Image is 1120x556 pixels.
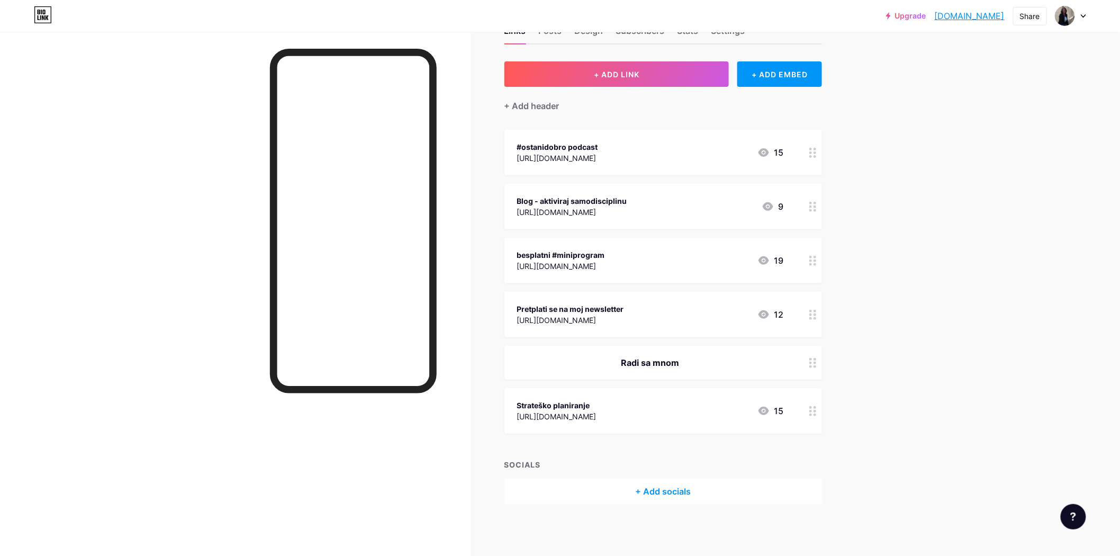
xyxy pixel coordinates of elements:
[616,24,665,43] div: Subscribers
[517,356,784,369] div: Radi sa mnom
[504,479,822,504] div: + Add socials
[517,261,605,272] div: [URL][DOMAIN_NAME]
[711,24,745,43] div: Settings
[678,24,699,43] div: Stats
[504,459,822,470] div: SOCIALS
[757,308,784,321] div: 12
[517,141,598,153] div: #ostanidobro podcast
[737,61,821,87] div: + ADD EMBED
[504,61,729,87] button: + ADD LINK
[504,24,526,43] div: Links
[757,254,784,267] div: 19
[517,207,627,218] div: [URL][DOMAIN_NAME]
[517,400,597,411] div: Strateško planiranje
[539,24,562,43] div: Posts
[594,70,639,79] span: + ADD LINK
[517,195,627,207] div: Blog - aktiviraj samodisciplinu
[575,24,603,43] div: Design
[935,10,1005,22] a: [DOMAIN_NAME]
[886,12,926,20] a: Upgrade
[517,249,605,261] div: besplatni #miniprogram
[504,100,559,112] div: + Add header
[762,200,784,213] div: 9
[1055,6,1075,26] img: marijananasevska
[517,153,598,164] div: [URL][DOMAIN_NAME]
[757,405,784,417] div: 15
[757,146,784,159] div: 15
[517,315,624,326] div: [URL][DOMAIN_NAME]
[1020,11,1040,22] div: Share
[517,411,597,422] div: [URL][DOMAIN_NAME]
[517,303,624,315] div: Pretplati se na moj newsletter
